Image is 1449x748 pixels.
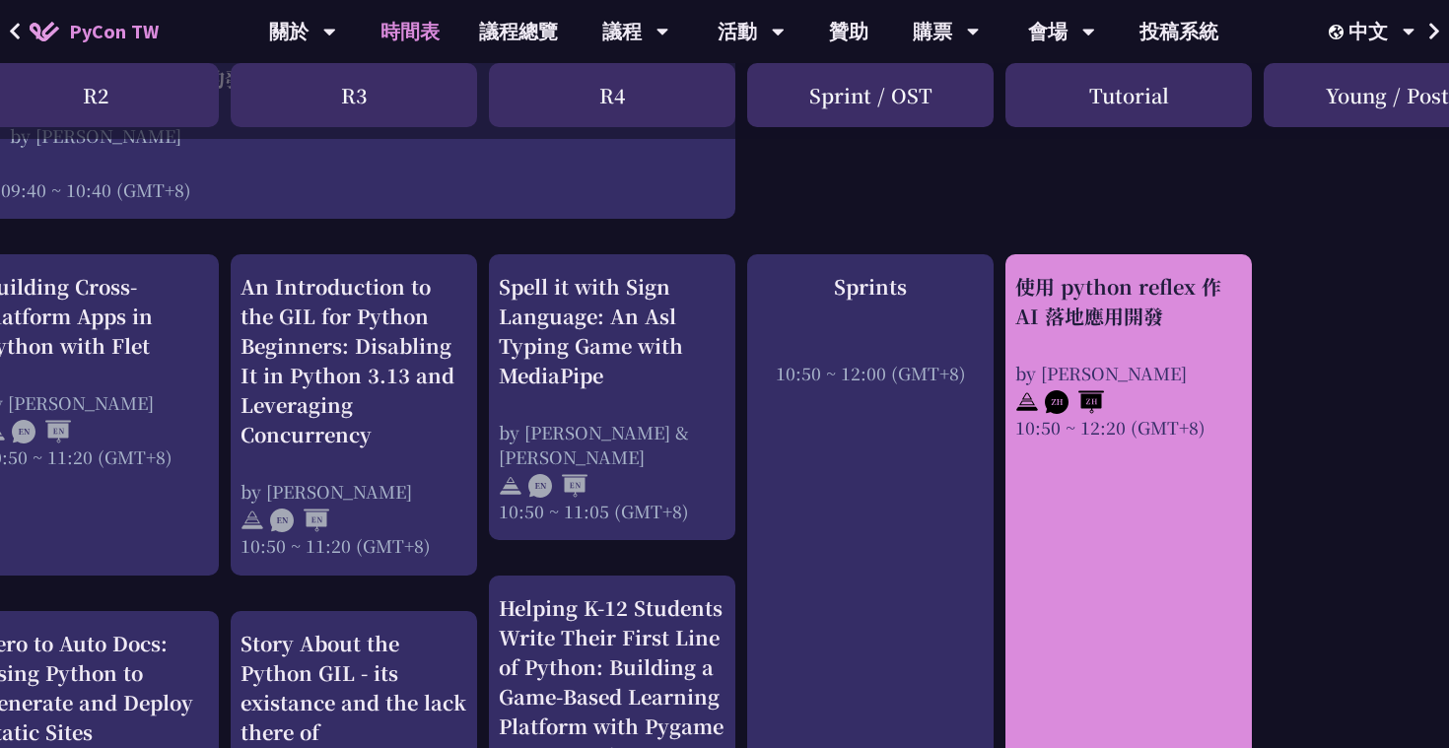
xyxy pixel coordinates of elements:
div: Spell it with Sign Language: An Asl Typing Game with MediaPipe [499,272,725,390]
img: ENEN.5a408d1.svg [12,420,71,443]
div: 10:50 ~ 12:20 (GMT+8) [1015,415,1242,440]
img: svg+xml;base64,PHN2ZyB4bWxucz0iaHR0cDovL3d3dy53My5vcmcvMjAwMC9zdmciIHdpZHRoPSIyNCIgaGVpZ2h0PSIyNC... [499,474,522,498]
img: ENEN.5a408d1.svg [528,474,587,498]
img: ENEN.5a408d1.svg [270,509,329,532]
div: Tutorial [1005,63,1252,127]
a: Spell it with Sign Language: An Asl Typing Game with MediaPipe by [PERSON_NAME] & [PERSON_NAME] 1... [499,272,725,523]
div: by [PERSON_NAME] & [PERSON_NAME] [499,420,725,469]
span: PyCon TW [69,17,159,46]
div: 使用 python reflex 作 AI 落地應用開發 [1015,272,1242,331]
div: 10:50 ~ 11:20 (GMT+8) [241,533,467,558]
div: by [PERSON_NAME] [241,479,467,504]
img: svg+xml;base64,PHN2ZyB4bWxucz0iaHR0cDovL3d3dy53My5vcmcvMjAwMC9zdmciIHdpZHRoPSIyNCIgaGVpZ2h0PSIyNC... [241,509,264,532]
div: Sprint / OST [747,63,994,127]
a: 使用 python reflex 作 AI 落地應用開發 by [PERSON_NAME] 10:50 ~ 12:20 (GMT+8) [1015,272,1242,440]
div: An Introduction to the GIL for Python Beginners: Disabling It in Python 3.13 and Leveraging Concu... [241,272,467,449]
img: ZHZH.38617ef.svg [1045,390,1104,414]
div: Story About the Python GIL - its existance and the lack there of [241,629,467,747]
div: R4 [489,63,735,127]
div: 10:50 ~ 11:05 (GMT+8) [499,499,725,523]
div: by [PERSON_NAME] [1015,361,1242,385]
img: Home icon of PyCon TW 2025 [30,22,59,41]
img: Locale Icon [1329,25,1348,39]
a: An Introduction to the GIL for Python Beginners: Disabling It in Python 3.13 and Leveraging Concu... [241,272,467,558]
div: 10:50 ~ 12:00 (GMT+8) [757,361,984,385]
div: R3 [231,63,477,127]
a: PyCon TW [10,7,178,56]
div: Sprints [757,272,984,302]
img: svg+xml;base64,PHN2ZyB4bWxucz0iaHR0cDovL3d3dy53My5vcmcvMjAwMC9zdmciIHdpZHRoPSIyNCIgaGVpZ2h0PSIyNC... [1015,390,1039,414]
